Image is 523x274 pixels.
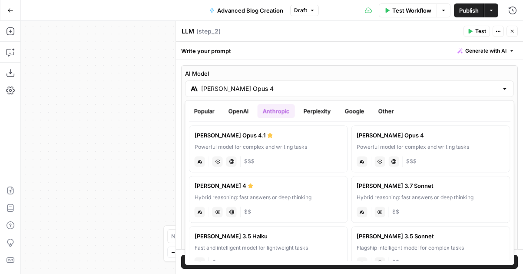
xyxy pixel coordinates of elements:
div: [PERSON_NAME] 3.7 Sonnet [357,181,504,190]
button: Popular [189,104,220,118]
div: Hybrid reasoning: fast answers or deep thinking [357,194,504,201]
button: Draft [290,5,319,16]
button: Anthropic [258,104,295,118]
label: AI Model [185,69,514,78]
button: Test [463,26,490,37]
span: Cost tier [392,208,399,216]
div: Powerful model for complex and writing tasks [195,143,342,151]
span: Cost tier [244,157,255,165]
button: OpenAI [223,104,254,118]
span: Cost tier [406,157,417,165]
div: [PERSON_NAME] Opus 4.1 [195,131,342,140]
button: Generate with AI [454,45,518,57]
div: Hybrid reasoning: fast answers or deep thinking [195,194,342,201]
span: Publish [459,6,479,15]
div: Flagship intelligent model for complex tasks [357,244,504,252]
div: Write your prompt [176,42,523,60]
button: Publish [454,3,484,17]
div: Fast and intelligent model for lightweight tasks [195,244,342,252]
span: Test Workflow [392,6,431,15]
div: [PERSON_NAME] 3.5 Sonnet [357,232,504,241]
span: Cost tier [392,258,399,266]
span: Advanced Blog Creation [217,6,283,15]
textarea: LLM [182,27,194,36]
button: Google [340,104,370,118]
span: Cost tier [244,208,251,216]
span: Test [475,27,486,35]
div: [PERSON_NAME] 3.5 Haiku [195,232,342,241]
span: Draft [294,7,307,14]
button: Other [373,104,399,118]
button: Advanced Blog Creation [204,3,288,17]
span: ( step_2 ) [196,27,221,36]
button: Perplexity [298,104,336,118]
div: [PERSON_NAME] 4 [195,181,342,190]
div: Powerful model for complex and writing tasks [357,143,504,151]
input: Select a model [201,84,498,93]
button: Test Workflow [379,3,437,17]
button: Test [181,255,518,269]
div: [PERSON_NAME] Opus 4 [357,131,504,140]
span: Generate with AI [465,47,506,55]
span: Cost tier [212,258,216,266]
